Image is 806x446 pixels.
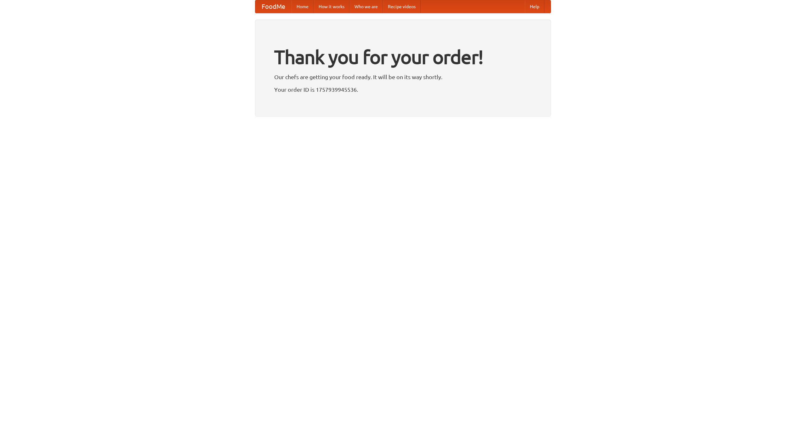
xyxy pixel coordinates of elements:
a: Help [525,0,544,13]
a: Home [292,0,314,13]
a: How it works [314,0,349,13]
p: Our chefs are getting your food ready. It will be on its way shortly. [274,72,532,82]
a: Recipe videos [383,0,421,13]
h1: Thank you for your order! [274,42,532,72]
a: FoodMe [255,0,292,13]
p: Your order ID is 1757939945536. [274,85,532,94]
a: Who we are [349,0,383,13]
